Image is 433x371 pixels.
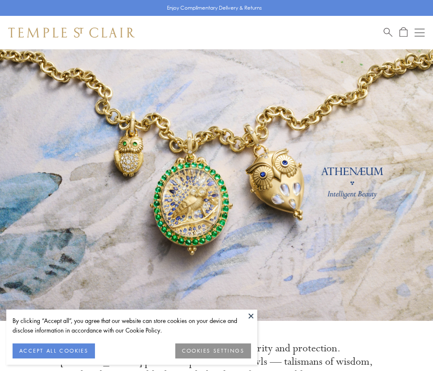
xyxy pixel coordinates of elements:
[13,343,95,358] button: ACCEPT ALL COOKIES
[167,4,262,12] p: Enjoy Complimentary Delivery & Returns
[400,27,407,38] a: Open Shopping Bag
[13,316,251,335] div: By clicking “Accept all”, you agree that our website can store cookies on your device and disclos...
[384,27,392,38] a: Search
[175,343,251,358] button: COOKIES SETTINGS
[8,28,135,38] img: Temple St. Clair
[415,28,425,38] button: Open navigation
